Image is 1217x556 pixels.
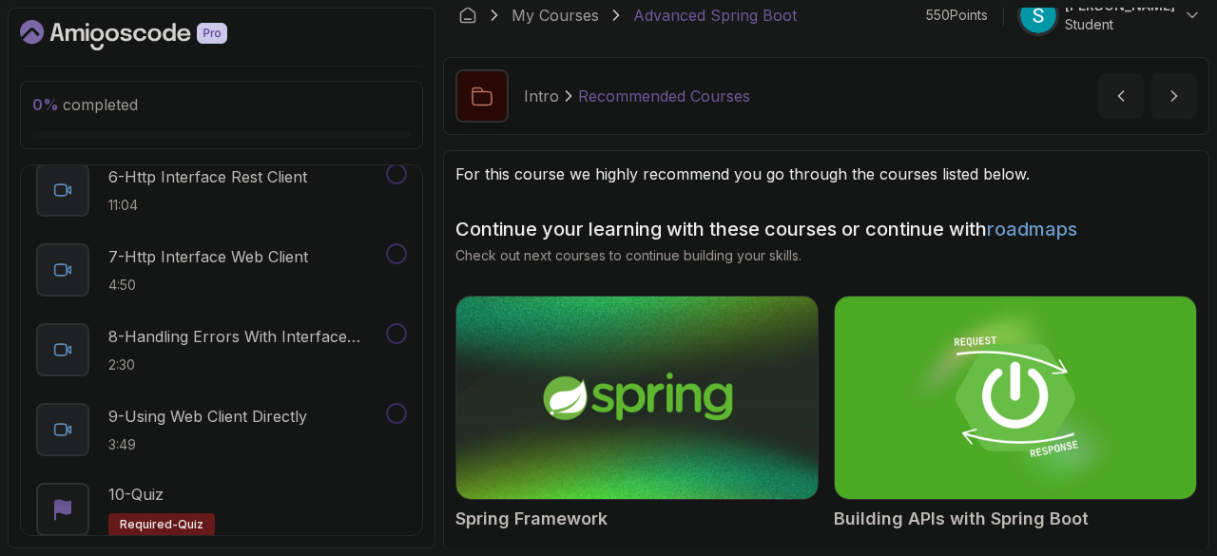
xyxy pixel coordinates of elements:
[455,506,608,532] h2: Spring Framework
[633,4,797,27] p: Advanced Spring Boot
[36,243,407,297] button: 7-Http Interface Web Client4:50
[36,403,407,456] button: 9-Using Web Client Directly3:49
[455,163,1197,185] p: For this course we highly recommend you go through the courses listed below.
[834,506,1089,532] h2: Building APIs with Spring Boot
[108,325,382,348] p: 8 - Handling Errors With Interface Web Client
[1098,73,1144,119] button: previous content
[108,245,308,268] p: 7 - Http Interface Web Client
[178,517,203,532] span: quiz
[36,323,407,376] button: 8-Handling Errors With Interface Web Client2:30
[108,196,307,215] p: 11:04
[36,483,407,536] button: 10-QuizRequired-quiz
[455,296,819,532] a: Spring Framework cardSpring Framework
[512,4,599,27] a: My Courses
[108,276,308,295] p: 4:50
[524,85,559,107] p: Intro
[834,296,1197,532] a: Building APIs with Spring Boot cardBuilding APIs with Spring Boot
[108,405,307,428] p: 9 - Using Web Client Directly
[455,246,1197,265] p: Check out next courses to continue building your skills.
[926,6,988,25] p: 550 Points
[1151,73,1197,119] button: next content
[458,6,477,25] a: Dashboard
[32,95,138,114] span: completed
[108,435,307,454] p: 3:49
[835,297,1196,499] img: Building APIs with Spring Boot card
[456,297,818,499] img: Spring Framework card
[20,20,271,50] a: Dashboard
[36,163,407,217] button: 6-Http Interface Rest Client11:04
[108,483,164,506] p: 10 - Quiz
[120,517,178,532] span: Required-
[455,216,1197,242] h2: Continue your learning with these courses or continue with
[578,85,750,107] p: Recommended Courses
[32,95,59,114] span: 0 %
[987,218,1077,240] a: roadmaps
[1065,15,1175,34] p: Student
[108,165,307,188] p: 6 - Http Interface Rest Client
[108,355,382,374] p: 2:30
